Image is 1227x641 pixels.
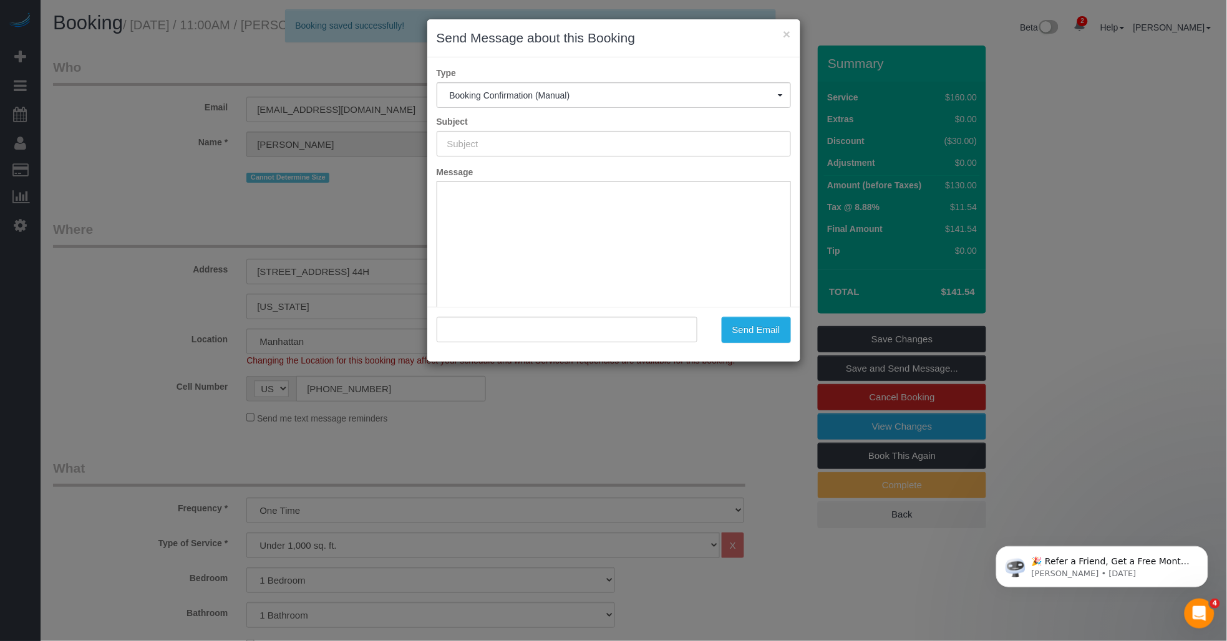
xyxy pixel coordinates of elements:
[437,82,791,108] button: Booking Confirmation (Manual)
[450,90,778,100] span: Booking Confirmation (Manual)
[427,115,800,128] label: Subject
[427,166,800,178] label: Message
[977,520,1227,607] iframe: Intercom notifications message
[783,27,790,41] button: ×
[1210,599,1220,609] span: 4
[437,182,790,377] iframe: Rich Text Editor, editor1
[722,317,791,343] button: Send Email
[427,67,800,79] label: Type
[437,131,791,157] input: Subject
[1185,599,1215,629] iframe: Intercom live chat
[437,29,791,47] h3: Send Message about this Booking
